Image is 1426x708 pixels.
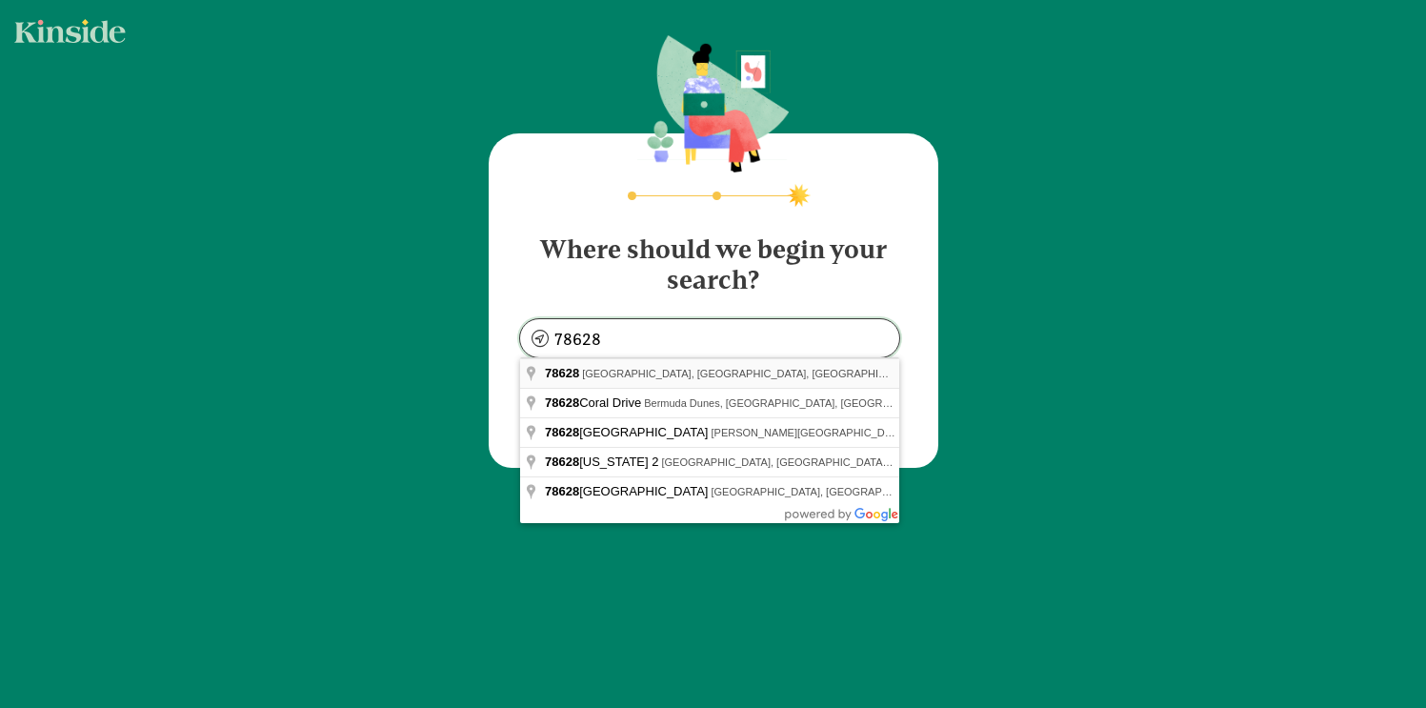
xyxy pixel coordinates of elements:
[711,486,1050,497] span: [GEOGRAPHIC_DATA], [GEOGRAPHIC_DATA], [GEOGRAPHIC_DATA]
[545,425,579,439] span: 78628
[644,397,950,409] span: Bermuda Dunes, [GEOGRAPHIC_DATA], [GEOGRAPHIC_DATA]
[545,484,711,498] span: [GEOGRAPHIC_DATA]
[545,455,661,469] span: [US_STATE] 2
[545,455,579,469] span: 78628
[520,319,899,357] input: enter zipcode or address
[545,395,579,410] span: 78628
[519,219,908,295] h4: Where should we begin your search?
[545,395,644,410] span: Coral Drive
[545,425,711,439] span: [GEOGRAPHIC_DATA]
[545,366,579,380] span: 78628
[661,456,1000,468] span: [GEOGRAPHIC_DATA], [GEOGRAPHIC_DATA], [GEOGRAPHIC_DATA]
[545,484,579,498] span: 78628
[582,368,921,379] span: [GEOGRAPHIC_DATA], [GEOGRAPHIC_DATA], [GEOGRAPHIC_DATA]
[711,427,1135,438] span: [PERSON_NAME][GEOGRAPHIC_DATA], [GEOGRAPHIC_DATA], [GEOGRAPHIC_DATA]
